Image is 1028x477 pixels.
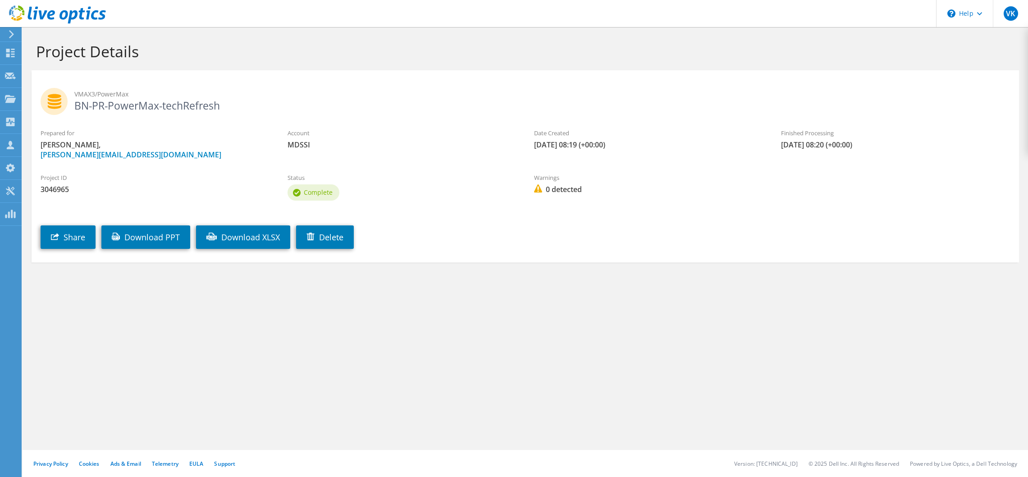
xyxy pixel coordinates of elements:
li: Powered by Live Optics, a Dell Technology [910,460,1017,468]
li: © 2025 Dell Inc. All Rights Reserved [809,460,899,468]
a: Download PPT [101,225,190,249]
label: Prepared for [41,128,270,138]
a: Privacy Policy [33,460,68,468]
span: [DATE] 08:19 (+00:00) [534,140,763,150]
span: [DATE] 08:20 (+00:00) [781,140,1010,150]
a: Share [41,225,96,249]
label: Project ID [41,173,270,182]
span: VK [1004,6,1018,21]
label: Status [288,173,516,182]
a: Ads & Email [110,460,141,468]
h1: Project Details [36,42,1010,61]
label: Date Created [534,128,763,138]
span: MDSSI [288,140,516,150]
span: 0 detected [534,184,763,194]
label: Account [288,128,516,138]
svg: \n [947,9,955,18]
span: 3046965 [41,184,270,194]
li: Version: [TECHNICAL_ID] [734,460,798,468]
a: [PERSON_NAME][EMAIL_ADDRESS][DOMAIN_NAME] [41,150,221,160]
a: Cookies [79,460,100,468]
a: Delete [296,225,354,249]
label: Finished Processing [781,128,1010,138]
h2: BN-PR-PowerMax-techRefresh [41,88,1010,110]
label: Warnings [534,173,763,182]
span: VMAX3/PowerMax [74,89,1010,99]
a: Download XLSX [196,225,290,249]
span: Complete [304,188,333,197]
a: EULA [189,460,203,468]
a: Telemetry [152,460,178,468]
span: [PERSON_NAME], [41,140,270,160]
a: Support [214,460,235,468]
